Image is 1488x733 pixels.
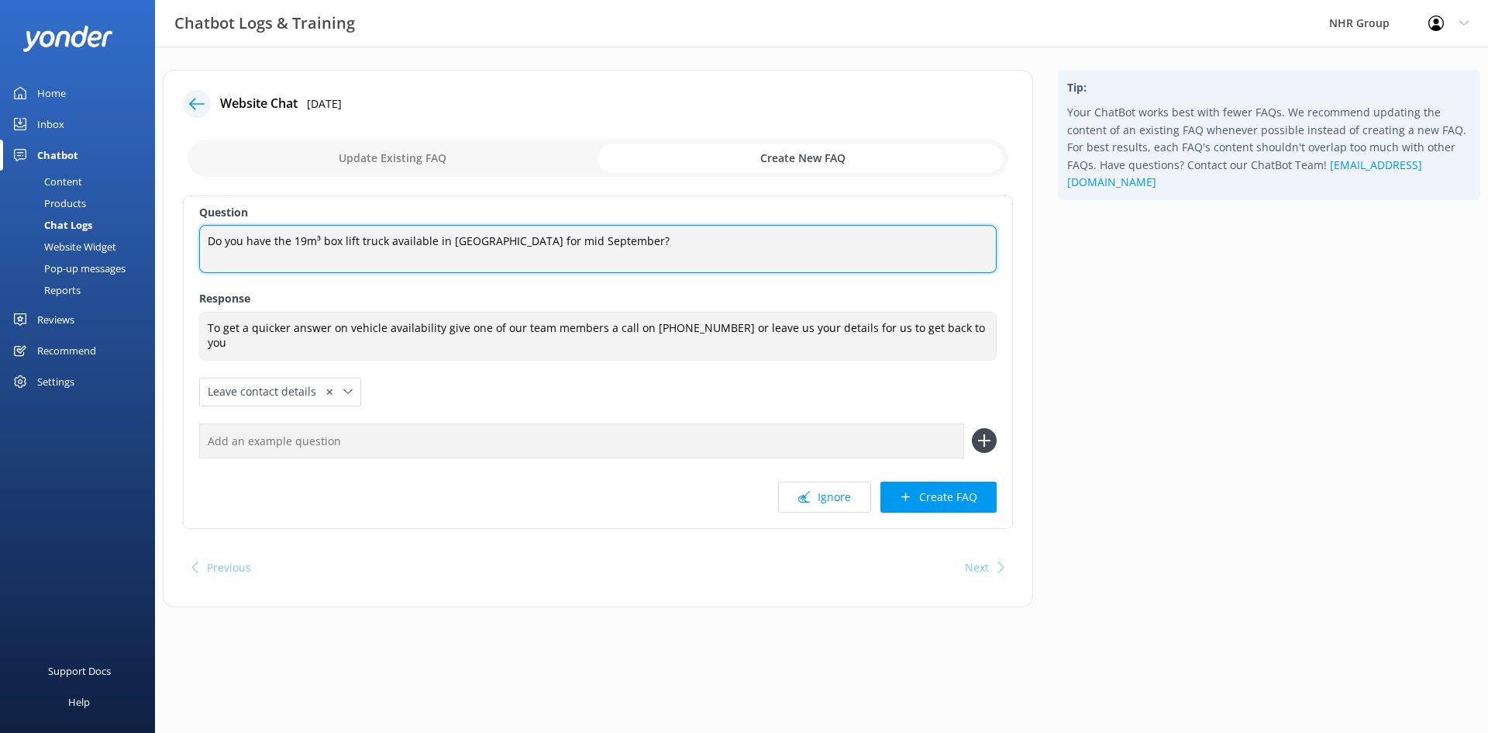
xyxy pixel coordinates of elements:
[199,225,997,273] textarea: Do you have the 19m³ box lift truck available in [GEOGRAPHIC_DATA] for mid September?
[199,204,997,221] label: Question
[199,290,997,307] label: Response
[37,335,96,366] div: Recommend
[880,482,997,513] button: Create FAQ
[9,171,155,192] a: Content
[220,94,298,114] h4: Website Chat
[23,26,112,51] img: yonder-white-logo.png
[37,140,78,171] div: Chatbot
[9,214,155,236] a: Chat Logs
[9,258,126,279] div: Pop-up messages
[9,236,155,258] a: Website Widget
[9,236,116,258] div: Website Widget
[199,312,997,361] textarea: To get a quicker answer on vehicle availability give one of our team members a call on [PHONE_NUM...
[37,366,74,397] div: Settings
[778,482,871,513] button: Ignore
[1067,104,1471,191] p: Your ChatBot works best with fewer FAQs. We recommend updating the content of an existing FAQ whe...
[9,279,155,301] a: Reports
[37,304,74,335] div: Reviews
[1067,157,1422,189] a: [EMAIL_ADDRESS][DOMAIN_NAME]
[9,279,81,301] div: Reports
[307,95,342,112] p: [DATE]
[9,192,86,214] div: Products
[199,424,964,458] input: Add an example question
[9,171,82,192] div: Content
[9,258,155,279] a: Pop-up messages
[325,385,333,399] span: ✕
[48,655,111,686] div: Support Docs
[37,109,64,140] div: Inbox
[9,192,155,214] a: Products
[1067,79,1471,96] h4: Tip:
[208,383,325,400] span: Leave contact details
[68,686,90,717] div: Help
[174,11,355,36] h3: Chatbot Logs & Training
[37,78,66,109] div: Home
[9,214,92,236] div: Chat Logs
